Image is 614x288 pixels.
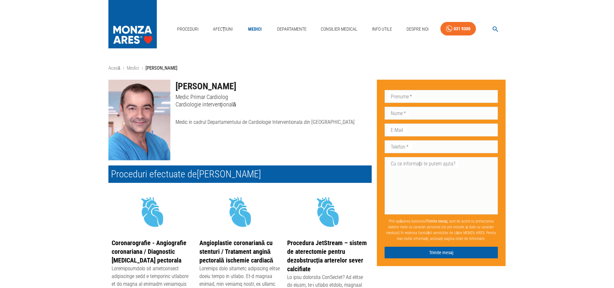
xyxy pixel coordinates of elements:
a: Info Utile [369,23,395,36]
a: Angioplastie coronariană cu stenturi / Tratament angină pectorală ischemie cardiacă [199,239,273,264]
div: 031 9300 [454,25,470,33]
li: › [123,65,124,72]
a: Medici [127,65,139,71]
p: Medic in cadrul Departamentului de Cardiologie Interventionala din [GEOGRAPHIC_DATA] [176,118,372,126]
p: [PERSON_NAME] [146,65,177,72]
img: Dr. Alexandru Voican [108,80,170,160]
a: Acasă [108,65,120,71]
a: Despre Noi [404,23,431,36]
h1: [PERSON_NAME] [176,80,372,93]
li: › [142,65,143,72]
p: Medic Primar Cardiolog [176,93,372,101]
b: Trimite mesaj [426,219,448,223]
a: Consilier Medical [318,23,360,36]
p: Prin apăsarea butonului , sunt de acord cu prelucrarea datelor mele cu caracter personal (ce pot ... [385,216,498,244]
a: Afecțiuni [210,23,236,36]
a: Proceduri [175,23,201,36]
a: Procedura JetStream – sistem de aterectomie pentru dezobstrucția arterelor sever calcifiate [287,239,367,273]
button: Trimite mesaj [385,247,498,259]
a: 031 9300 [440,22,476,36]
nav: breadcrumb [108,65,506,72]
h2: Proceduri efectuate de [PERSON_NAME] [108,165,372,183]
a: Departamente [275,23,309,36]
a: Medici [245,23,265,36]
a: Coronarografie - Angiografie coronariana / Diagnostic [MEDICAL_DATA] pectorala [112,239,186,264]
p: Cardiologie intervențională [176,101,372,108]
